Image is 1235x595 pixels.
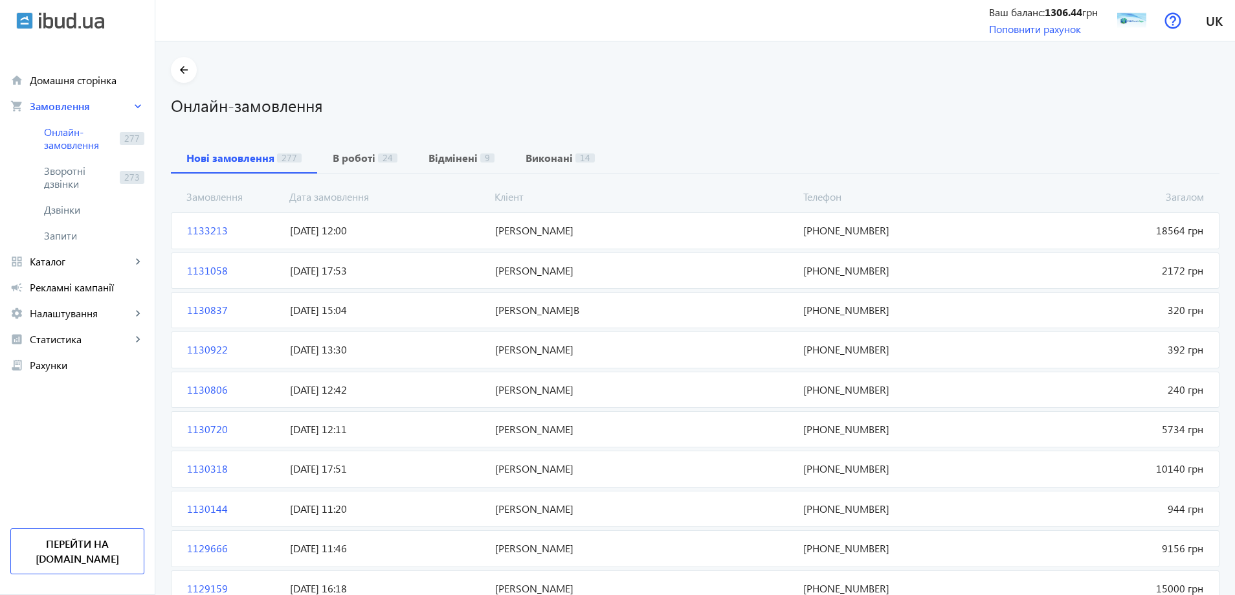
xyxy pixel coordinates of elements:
[798,422,1003,436] span: [PHONE_NUMBER]
[1003,342,1208,357] span: 392 грн
[989,22,1081,36] a: Поповнити рахунок
[10,359,23,372] mat-icon: receipt_long
[44,126,115,152] span: Онлайн-замовлення
[30,333,131,346] span: Статистика
[30,281,144,294] span: Рекламні кампанії
[182,502,285,516] span: 1130144
[798,190,1004,204] span: Телефон
[428,153,478,163] b: Відмінені
[378,153,397,163] span: 24
[176,62,192,78] mat-icon: arrow_back
[16,12,33,29] img: ibud.svg
[798,462,1003,476] span: [PHONE_NUMBER]
[30,100,131,113] span: Замовлення
[285,462,490,476] span: [DATE] 17:51
[10,528,144,574] a: Перейти на [DOMAIN_NAME]
[131,100,144,113] mat-icon: keyboard_arrow_right
[489,190,797,204] span: Кліент
[798,541,1003,556] span: [PHONE_NUMBER]
[182,422,285,436] span: 1130720
[490,422,798,436] span: [PERSON_NAME]
[490,342,798,357] span: [PERSON_NAME]
[120,132,144,145] span: 277
[575,153,595,163] span: 14
[480,153,495,163] span: 9
[186,153,274,163] b: Нові замовлення
[1045,5,1082,19] b: 1306.44
[285,422,490,436] span: [DATE] 12:11
[182,462,285,476] span: 1130318
[120,171,144,184] span: 273
[44,164,115,190] span: Зворотні дзвінки
[182,303,285,317] span: 1130837
[30,255,131,268] span: Каталог
[798,502,1003,516] span: [PHONE_NUMBER]
[284,190,490,204] span: Дата замовлення
[490,303,798,317] span: [PERSON_NAME]В
[798,223,1003,238] span: [PHONE_NUMBER]
[798,342,1003,357] span: [PHONE_NUMBER]
[285,223,490,238] span: [DATE] 12:00
[1164,12,1181,29] img: help.svg
[1003,422,1208,436] span: 5734 грн
[10,100,23,113] mat-icon: shopping_cart
[39,12,104,29] img: ibud_text.svg
[10,255,23,268] mat-icon: grid_view
[10,281,23,294] mat-icon: campaign
[285,342,490,357] span: [DATE] 13:30
[285,383,490,397] span: [DATE] 12:42
[333,153,375,163] b: В роботі
[30,359,144,372] span: Рахунки
[30,74,144,87] span: Домашня сторінка
[1003,541,1208,556] span: 9156 грн
[490,541,798,556] span: [PERSON_NAME]
[1003,303,1208,317] span: 320 грн
[1003,264,1208,278] span: 2172 грн
[181,190,284,204] span: Замовлення
[182,541,285,556] span: 1129666
[44,229,144,242] span: Запити
[798,303,1003,317] span: [PHONE_NUMBER]
[131,307,144,320] mat-icon: keyboard_arrow_right
[182,264,285,278] span: 1131058
[1003,383,1208,397] span: 240 грн
[10,333,23,346] mat-icon: analytics
[490,264,798,278] span: [PERSON_NAME]
[490,383,798,397] span: [PERSON_NAME]
[798,264,1003,278] span: [PHONE_NUMBER]
[131,255,144,268] mat-icon: keyboard_arrow_right
[171,94,1219,117] h1: Онлайн-замовлення
[285,541,490,556] span: [DATE] 11:46
[490,502,798,516] span: [PERSON_NAME]
[277,153,302,163] span: 277
[182,383,285,397] span: 1130806
[490,223,798,238] span: [PERSON_NAME]
[182,342,285,357] span: 1130922
[182,223,285,238] span: 1133213
[285,502,490,516] span: [DATE] 11:20
[1003,223,1208,238] span: 18564 грн
[526,153,573,163] b: Виконані
[10,307,23,320] mat-icon: settings
[1206,12,1223,28] span: uk
[44,203,144,216] span: Дзвінки
[798,383,1003,397] span: [PHONE_NUMBER]
[989,5,1098,19] div: Ваш баланс: грн
[1117,6,1146,35] img: 124745fad4796907db1583131785263-3cabc73a58.jpg
[10,74,23,87] mat-icon: home
[285,303,490,317] span: [DATE] 15:04
[30,307,131,320] span: Налаштування
[1003,502,1208,516] span: 944 грн
[1003,190,1209,204] span: Загалом
[285,264,490,278] span: [DATE] 17:53
[131,333,144,346] mat-icon: keyboard_arrow_right
[490,462,798,476] span: [PERSON_NAME]
[1003,462,1208,476] span: 10140 грн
